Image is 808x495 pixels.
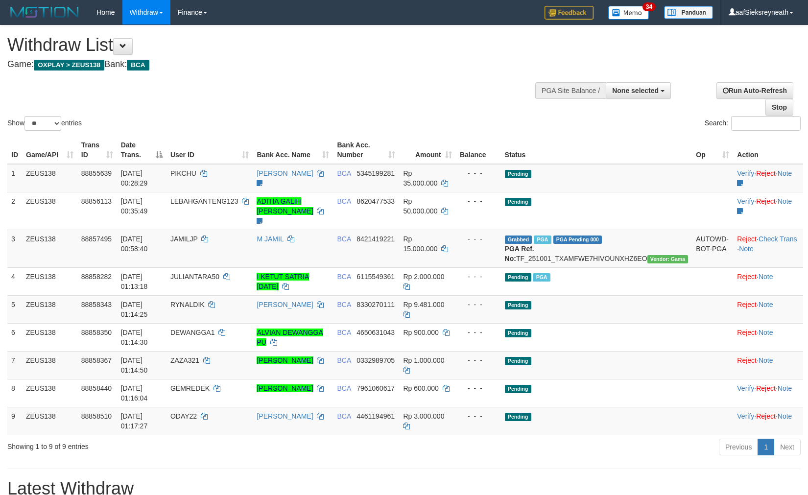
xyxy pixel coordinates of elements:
a: Note [778,412,792,420]
span: Copy 5345199281 to clipboard [356,169,395,177]
span: Copy 4461194961 to clipboard [356,412,395,420]
a: Next [774,439,801,455]
a: Note [759,301,773,308]
span: Pending [505,170,531,178]
th: Balance [456,136,501,164]
th: Bank Acc. Name: activate to sort column ascending [253,136,333,164]
a: [PERSON_NAME] [257,412,313,420]
span: BCA [337,235,351,243]
span: Rp 600.000 [403,384,438,392]
td: 6 [7,323,22,351]
span: Rp 900.000 [403,329,438,336]
span: Copy 0332989705 to clipboard [356,356,395,364]
div: Showing 1 to 9 of 9 entries [7,438,330,451]
span: Copy 8421419221 to clipboard [356,235,395,243]
td: · [733,351,803,379]
a: ALVIAN DEWANGGA PU [257,329,323,346]
a: M JAMIL [257,235,284,243]
a: Verify [737,412,754,420]
th: User ID: activate to sort column ascending [166,136,253,164]
span: Pending [505,385,531,393]
span: Copy 4650631043 to clipboard [356,329,395,336]
div: - - - [460,168,497,178]
span: BCA [337,384,351,392]
img: Button%20Memo.svg [608,6,649,20]
span: Marked by aaftanly [534,236,551,244]
th: Action [733,136,803,164]
span: ODAY22 [170,412,197,420]
span: Rp 3.000.000 [403,412,444,420]
a: 1 [758,439,774,455]
span: [DATE] 00:28:29 [121,169,148,187]
td: ZEUS138 [22,351,77,379]
img: Feedback.jpg [545,6,594,20]
div: - - - [460,300,497,309]
b: PGA Ref. No: [505,245,534,262]
span: Copy 8330270111 to clipboard [356,301,395,308]
a: Reject [756,169,776,177]
a: Reject [756,412,776,420]
a: Note [759,273,773,281]
img: panduan.png [664,6,713,19]
div: PGA Site Balance / [535,82,606,99]
div: - - - [460,355,497,365]
th: ID [7,136,22,164]
span: Pending [505,198,531,206]
span: 88858367 [81,356,112,364]
span: Pending [505,329,531,337]
td: · · [733,192,803,230]
td: 9 [7,407,22,435]
div: - - - [460,234,497,244]
button: None selected [606,82,671,99]
span: BCA [337,301,351,308]
td: · [733,267,803,295]
select: Showentries [24,116,61,131]
span: 88855639 [81,169,112,177]
span: RYNALDIK [170,301,205,308]
a: Note [739,245,754,253]
a: Reject [737,301,757,308]
span: [DATE] 01:16:04 [121,384,148,402]
a: Previous [719,439,758,455]
td: 4 [7,267,22,295]
td: · · [733,379,803,407]
td: TF_251001_TXAMFWE7HIVOUNXHZ6EO [501,230,692,267]
td: ZEUS138 [22,164,77,192]
span: [DATE] 01:14:25 [121,301,148,318]
td: ZEUS138 [22,192,77,230]
td: 1 [7,164,22,192]
a: Verify [737,169,754,177]
span: BCA [337,197,351,205]
td: 5 [7,295,22,323]
th: Date Trans.: activate to sort column descending [117,136,166,164]
td: 3 [7,230,22,267]
td: · [733,295,803,323]
a: Note [759,329,773,336]
span: Copy 8620477533 to clipboard [356,197,395,205]
th: Trans ID: activate to sort column ascending [77,136,117,164]
td: ZEUS138 [22,295,77,323]
a: Run Auto-Refresh [716,82,793,99]
th: Amount: activate to sort column ascending [399,136,455,164]
div: - - - [460,196,497,206]
span: BCA [337,169,351,177]
span: 88858510 [81,412,112,420]
span: BCA [127,60,149,71]
span: Rp 2.000.000 [403,273,444,281]
span: BCA [337,329,351,336]
th: Op: activate to sort column ascending [692,136,733,164]
span: GEMREDEK [170,384,210,392]
a: Reject [737,329,757,336]
td: · · [733,164,803,192]
td: · · [733,230,803,267]
div: - - - [460,383,497,393]
td: 2 [7,192,22,230]
td: ZEUS138 [22,230,77,267]
span: Rp 50.000.000 [403,197,437,215]
a: [PERSON_NAME] [257,169,313,177]
td: ZEUS138 [22,267,77,295]
a: Note [778,197,792,205]
span: ZAZA321 [170,356,199,364]
span: JAMILJP [170,235,198,243]
a: Reject [756,197,776,205]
